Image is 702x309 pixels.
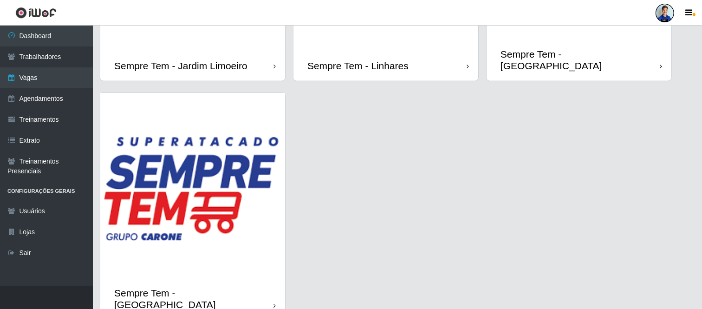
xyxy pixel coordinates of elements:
img: cardImg [100,93,285,278]
img: CoreUI Logo [15,7,57,19]
div: Sempre Tem - [GEOGRAPHIC_DATA] [500,48,660,72]
div: Sempre Tem - Linhares [307,60,409,72]
div: Sempre Tem - Jardim Limoeiro [114,60,247,72]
